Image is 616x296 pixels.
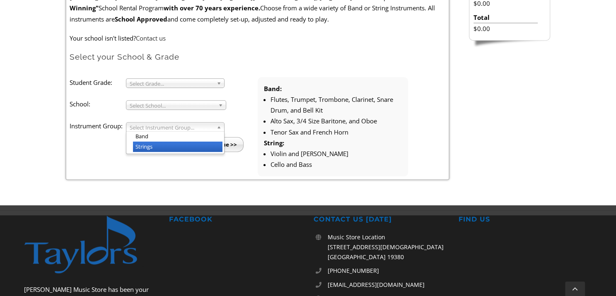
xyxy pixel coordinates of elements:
[459,215,592,224] h2: FIND US
[271,148,402,159] li: Violin and [PERSON_NAME]
[328,232,447,262] p: Music Store Location [STREET_ADDRESS][DEMOGRAPHIC_DATA] [GEOGRAPHIC_DATA] 19380
[271,94,402,116] li: Flutes, Trumpet, Trombone, Clarinet, Snare Drum, and Bell Kit
[328,266,447,276] a: [PHONE_NUMBER]
[133,131,222,142] li: Band
[328,280,447,290] a: [EMAIL_ADDRESS][DOMAIN_NAME]
[271,159,402,170] li: Cello and Bass
[133,142,222,152] li: Strings
[24,215,155,274] img: footer-logo
[130,79,213,89] span: Select Grade...
[314,215,447,224] h2: CONTACT US [DATE]
[264,84,282,93] strong: Band:
[70,52,446,62] h2: Select your School & Grade
[70,77,126,88] label: Student Grade:
[328,281,425,289] span: [EMAIL_ADDRESS][DOMAIN_NAME]
[136,34,166,42] a: Contact us
[264,139,284,147] strong: String:
[164,4,260,12] strong: with over 70 years experience.
[130,123,213,132] span: Select Instrument Group...
[70,33,446,43] p: Your school isn't listed?
[473,12,538,23] li: Total
[169,215,302,224] h2: FACEBOOK
[469,41,550,48] img: sidebar-footer.png
[473,23,538,34] li: $0.00
[271,127,402,137] li: Tenor Sax and French Horn
[271,116,402,126] li: Alto Sax, 3/4 Size Baritone, and Oboe
[115,15,167,23] strong: School Approved
[70,120,126,131] label: Instrument Group:
[130,101,215,111] span: Select School...
[70,99,126,109] label: School:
